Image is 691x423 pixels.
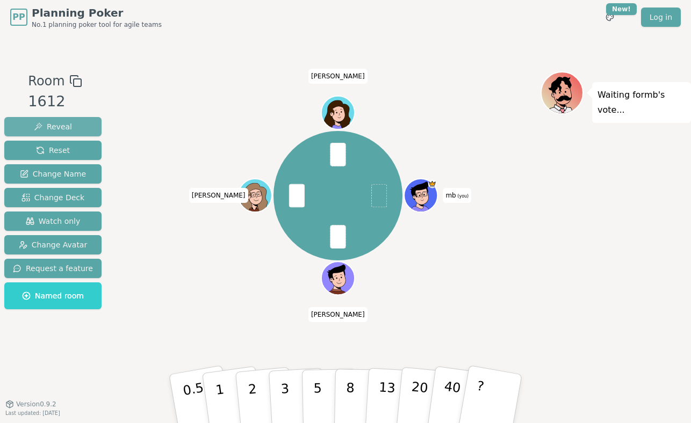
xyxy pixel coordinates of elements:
[428,180,437,188] span: mb is the host
[21,192,84,203] span: Change Deck
[456,194,469,199] span: (you)
[34,121,72,132] span: Reveal
[26,216,81,227] span: Watch only
[4,141,102,160] button: Reset
[4,211,102,231] button: Watch only
[4,259,102,278] button: Request a feature
[4,117,102,136] button: Reveal
[28,91,82,113] div: 1612
[10,5,162,29] a: PPPlanning PokerNo.1 planning poker tool for agile teams
[4,188,102,207] button: Change Deck
[12,11,25,24] span: PP
[5,400,56,409] button: Version0.9.2
[4,235,102,254] button: Change Avatar
[443,188,471,203] span: Click to change your name
[13,263,93,274] span: Request a feature
[308,307,368,322] span: Click to change your name
[32,5,162,20] span: Planning Poker
[405,180,436,211] button: Click to change your avatar
[308,69,368,84] span: Click to change your name
[36,145,70,156] span: Reset
[4,282,102,309] button: Named room
[28,71,64,91] span: Room
[600,8,620,27] button: New!
[32,20,162,29] span: No.1 planning poker tool for agile teams
[16,400,56,409] span: Version 0.9.2
[598,87,686,118] p: Waiting for mb 's vote...
[22,290,84,301] span: Named room
[641,8,681,27] a: Log in
[20,169,86,179] span: Change Name
[189,188,248,203] span: Click to change your name
[5,410,60,416] span: Last updated: [DATE]
[4,164,102,184] button: Change Name
[606,3,637,15] div: New!
[19,239,88,250] span: Change Avatar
